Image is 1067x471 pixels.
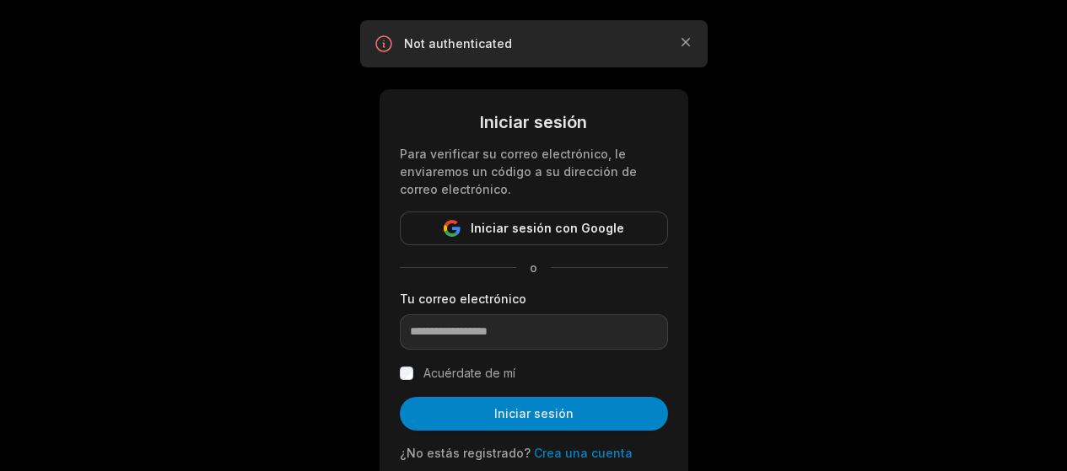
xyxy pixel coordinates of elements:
[534,446,633,460] a: Crea una cuenta
[400,397,668,431] button: Iniciar sesión
[530,260,537,275] font: o
[400,147,637,196] font: Para verificar su correo electrónico, le enviaremos un código a su dirección de correo electrónico.
[423,366,515,380] font: Acuérdate de mí
[400,211,668,245] button: Iniciar sesión con Google
[400,292,526,306] font: Tu correo electrónico
[400,446,531,460] font: ¿No estás registrado?
[480,112,587,132] font: Iniciar sesión
[471,221,624,235] font: Iniciar sesión con Google
[404,35,664,52] p: Not authenticated
[494,406,574,420] font: Iniciar sesión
